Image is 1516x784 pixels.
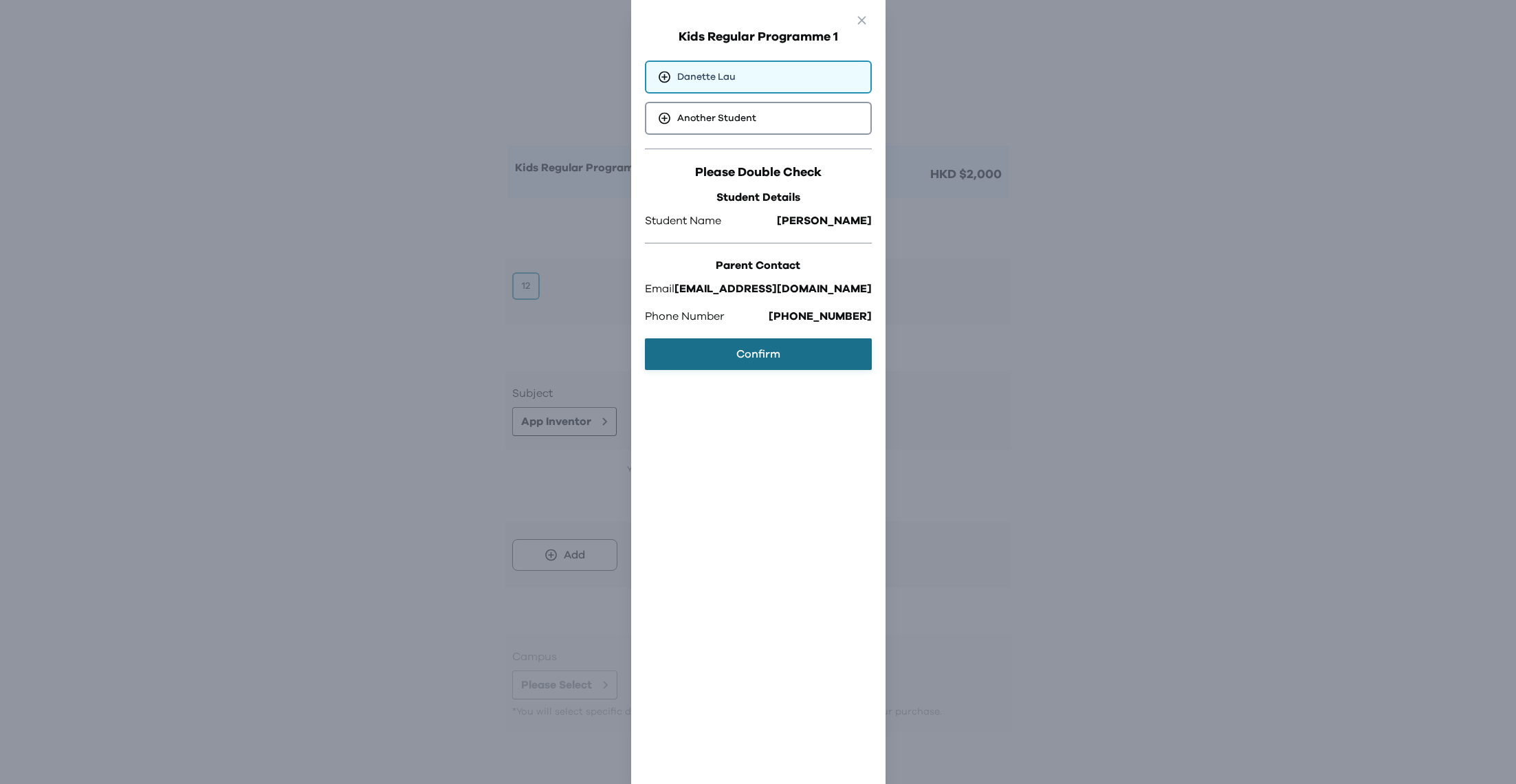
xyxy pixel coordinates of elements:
[645,61,872,94] div: Danette Lau
[777,213,872,229] span: [PERSON_NAME]
[677,70,736,84] span: Danette Lau
[645,28,872,47] h2: Kids Regular Programme 1
[645,338,872,370] button: Confirm
[645,189,872,206] h3: Student Details
[677,111,756,125] span: Another Student
[645,213,721,229] span: Student Name
[645,308,725,325] span: Phone Number
[645,257,872,274] h3: Parent Contact
[769,308,872,325] span: [PHONE_NUMBER]
[645,163,872,182] h2: Please Double Check
[645,281,674,297] span: Email
[674,281,872,297] span: [EMAIL_ADDRESS][DOMAIN_NAME]
[645,102,872,135] div: Another Student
